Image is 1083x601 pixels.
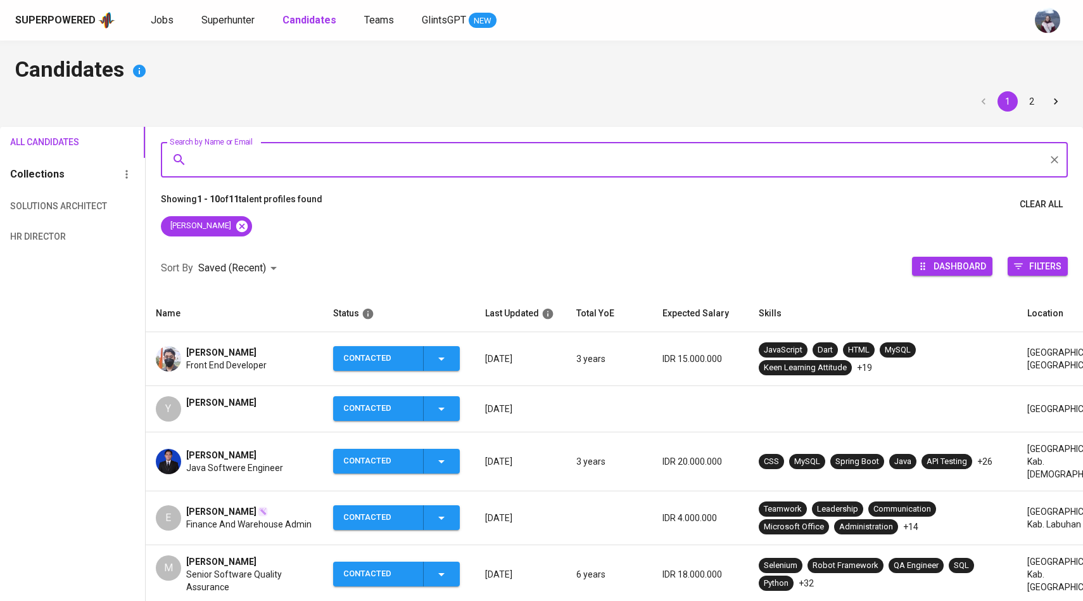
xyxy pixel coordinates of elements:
[186,555,256,568] span: [PERSON_NAME]
[186,449,256,462] span: [PERSON_NAME]
[10,165,65,183] h6: Collections
[156,555,181,581] div: M
[198,261,266,276] p: Saved (Recent)
[764,362,847,374] div: Keen Learning Attitude
[662,352,738,365] p: IDR 15.000.000
[186,396,256,409] span: [PERSON_NAME]
[343,396,413,421] div: Contacted
[201,13,257,29] a: Superhunter
[161,220,239,232] span: [PERSON_NAME]
[894,456,911,468] div: Java
[835,456,879,468] div: Spring Boot
[576,352,642,365] p: 3 years
[469,15,497,27] span: NEW
[839,521,893,533] div: Administration
[1008,257,1068,276] button: Filters
[186,359,267,372] span: Front End Developer
[343,449,413,474] div: Contacted
[475,295,566,332] th: Last Updated
[1020,197,1063,212] span: Clear All
[485,352,556,365] p: [DATE]
[848,344,870,356] div: HTML
[912,257,992,276] button: Dashboard
[156,346,181,372] img: bbbaed5327abc4ee1412cd9d71bc6f1c.jpg
[903,520,918,533] p: +14
[857,361,872,374] p: +19
[422,14,466,26] span: GlintsGPT
[364,13,396,29] a: Teams
[799,577,814,590] p: +32
[258,507,268,517] img: magic_wand.svg
[972,91,1068,112] nav: pagination navigation
[818,344,833,356] div: Dart
[197,194,220,204] b: 1 - 10
[485,512,556,524] p: [DATE]
[422,13,497,29] a: GlintsGPT NEW
[229,194,239,204] b: 11
[485,455,556,468] p: [DATE]
[885,344,911,356] div: MySQL
[485,568,556,581] p: [DATE]
[934,257,986,275] span: Dashboard
[764,456,779,468] div: CSS
[161,216,252,236] div: [PERSON_NAME]
[343,505,413,530] div: Contacted
[343,562,413,586] div: Contacted
[576,455,642,468] p: 3 years
[764,503,802,515] div: Teamwork
[749,295,1017,332] th: Skills
[201,14,255,26] span: Superhunter
[151,13,176,29] a: Jobs
[15,11,115,30] a: Superpoweredapp logo
[333,505,460,530] button: Contacted
[1046,91,1066,112] button: Go to next page
[151,14,174,26] span: Jobs
[662,512,738,524] p: IDR 4.000.000
[364,14,394,26] span: Teams
[977,455,992,468] p: +26
[282,14,336,26] b: Candidates
[652,295,749,332] th: Expected Salary
[146,295,323,332] th: Name
[894,560,939,572] div: QA Engineer
[156,396,181,422] div: Y
[662,455,738,468] p: IDR 20.000.000
[764,344,802,356] div: JavaScript
[282,13,339,29] a: Candidates
[15,56,1068,86] h4: Candidates
[954,560,969,572] div: SQL
[927,456,967,468] div: API Testing
[1035,8,1060,33] img: christine.raharja@glints.com
[764,560,797,572] div: Selenium
[1022,91,1042,112] button: Go to page 2
[15,13,96,28] div: Superpowered
[1015,193,1068,216] button: Clear All
[1029,257,1061,275] span: Filters
[1046,151,1063,169] button: Clear
[333,449,460,474] button: Contacted
[817,503,858,515] div: Leadership
[333,346,460,371] button: Contacted
[156,505,181,531] div: E
[186,462,283,474] span: Java Softwere Engineer
[813,560,878,572] div: Robot Framework
[186,346,256,359] span: [PERSON_NAME]
[186,505,256,518] span: [PERSON_NAME]
[161,261,193,276] p: Sort By
[10,229,79,245] span: HR Director
[566,295,652,332] th: Total YoE
[186,568,313,593] span: Senior Software Quality Assurance
[186,518,312,531] span: Finance And Warehouse Admin
[198,257,281,280] div: Saved (Recent)
[997,91,1018,112] button: page 1
[161,193,322,216] p: Showing of talent profiles found
[10,198,79,214] span: Solutions Architect
[662,568,738,581] p: IDR 18.000.000
[10,134,79,150] span: All Candidates
[764,521,824,533] div: Microsoft Office
[156,449,181,474] img: e83c85a115bc42000663e6520e52bc36.jpg
[343,346,413,371] div: Contacted
[764,578,788,590] div: Python
[98,11,115,30] img: app logo
[333,396,460,421] button: Contacted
